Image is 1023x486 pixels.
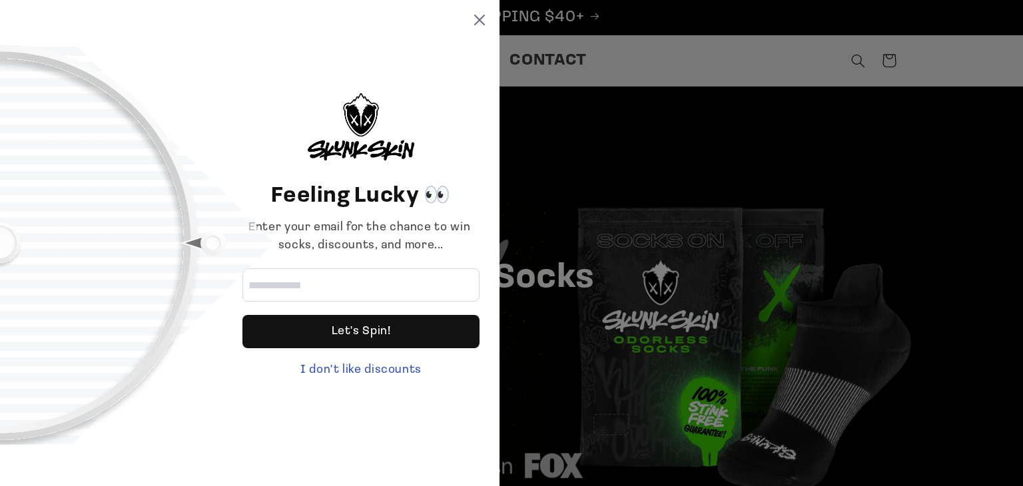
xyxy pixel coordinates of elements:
div: Let's Spin! [332,315,391,348]
img: logo [308,93,414,160]
header: Feeling Lucky 👀 [242,180,480,212]
div: Let's Spin! [242,315,480,348]
div: Enter your email for the chance to win socks, discounts, and more... [242,219,480,255]
input: Email address [242,268,480,302]
div: I don't like discounts [242,362,480,379]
